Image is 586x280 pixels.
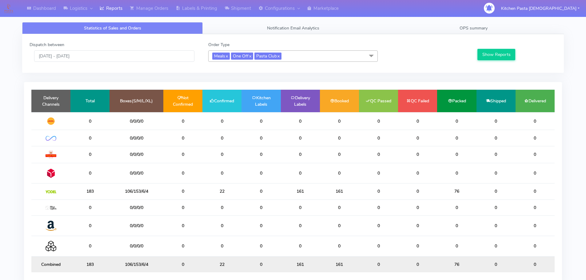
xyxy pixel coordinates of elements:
td: 0 [70,236,110,256]
td: 0 [70,163,110,183]
td: 0 [359,146,398,163]
td: 0 [398,256,437,272]
td: 0 [163,146,202,163]
td: 0 [163,183,202,199]
button: Kitchen Pasta [DEMOGRAPHIC_DATA] [496,2,584,15]
td: 0 [281,199,320,215]
td: Delivered [516,90,555,112]
td: 0 [70,112,110,130]
td: 0 [163,130,202,146]
td: 0/0/0/0 [110,163,163,183]
img: Royal Mail [46,151,56,158]
td: Shipped [476,90,516,112]
td: 0 [476,256,516,272]
td: 0 [163,112,202,130]
span: Meals [212,53,230,60]
td: 0 [320,236,359,256]
input: Pick the Daterange [34,50,194,62]
td: 0 [70,199,110,215]
td: 0 [516,112,555,130]
td: 0 [398,199,437,215]
td: QC Failed [398,90,437,112]
td: 0/0/0/0 [110,112,163,130]
td: 0 [320,146,359,163]
td: 0 [359,199,398,215]
td: 0 [202,163,241,183]
td: 0 [437,112,476,130]
td: 161 [320,183,359,199]
td: 0 [320,130,359,146]
span: Pasta Club [254,53,281,60]
td: 106/153/6/4 [110,183,163,199]
td: 0 [398,112,437,130]
td: 22 [202,183,241,199]
td: 0 [398,130,437,146]
td: 0 [241,215,281,236]
td: 161 [281,183,320,199]
td: 0 [241,183,281,199]
td: 0 [359,215,398,236]
span: One Off [231,53,253,60]
td: 0 [476,183,516,199]
td: 0 [202,130,241,146]
td: 0/0/0/0 [110,146,163,163]
td: 0 [359,236,398,256]
td: 0/0/0/0 [110,215,163,236]
td: 0 [398,236,437,256]
td: 0 [281,163,320,183]
td: 0 [516,146,555,163]
td: 0 [241,256,281,272]
span: OPS summary [460,25,488,31]
label: Order Type [208,41,229,48]
td: 0 [437,163,476,183]
td: 0 [70,130,110,146]
td: 0 [241,163,281,183]
td: 0 [163,215,202,236]
a: x [277,53,280,59]
label: Dispatch between [30,41,64,48]
td: 0 [241,130,281,146]
td: 0 [476,236,516,256]
td: 183 [70,183,110,199]
td: 161 [281,256,320,272]
td: 0 [320,199,359,215]
td: 183 [70,256,110,272]
td: 76 [437,256,476,272]
td: Packed [437,90,476,112]
td: 0 [202,199,241,215]
td: 0/0/0/0 [110,130,163,146]
img: Yodel [46,190,56,193]
td: 0 [241,236,281,256]
img: Amazon [46,220,56,231]
td: Combined [31,256,70,272]
span: Statistics of Sales and Orders [84,25,141,31]
td: 0 [437,215,476,236]
td: Confirmed [202,90,241,112]
td: 0 [516,183,555,199]
td: 0 [202,146,241,163]
td: Not Confirmed [163,90,202,112]
td: 0 [163,236,202,256]
td: 0 [398,146,437,163]
td: 0 [516,215,555,236]
td: 0 [70,146,110,163]
td: 0 [320,215,359,236]
td: 0 [476,163,516,183]
td: 0 [359,256,398,272]
td: 106/153/6/4 [110,256,163,272]
td: Boxes(S/M/L/XL) [110,90,163,112]
td: Delivery Channels [31,90,70,112]
td: Kitchen Labels [241,90,281,112]
td: 0 [476,215,516,236]
td: 0 [437,130,476,146]
td: 0 [241,112,281,130]
td: 0 [398,183,437,199]
td: 0 [437,236,476,256]
img: OnFleet [46,136,56,141]
td: 0 [359,183,398,199]
img: MaxOptra [46,206,56,210]
td: 0 [437,146,476,163]
td: 0 [398,215,437,236]
td: 0 [516,236,555,256]
td: 0 [320,112,359,130]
